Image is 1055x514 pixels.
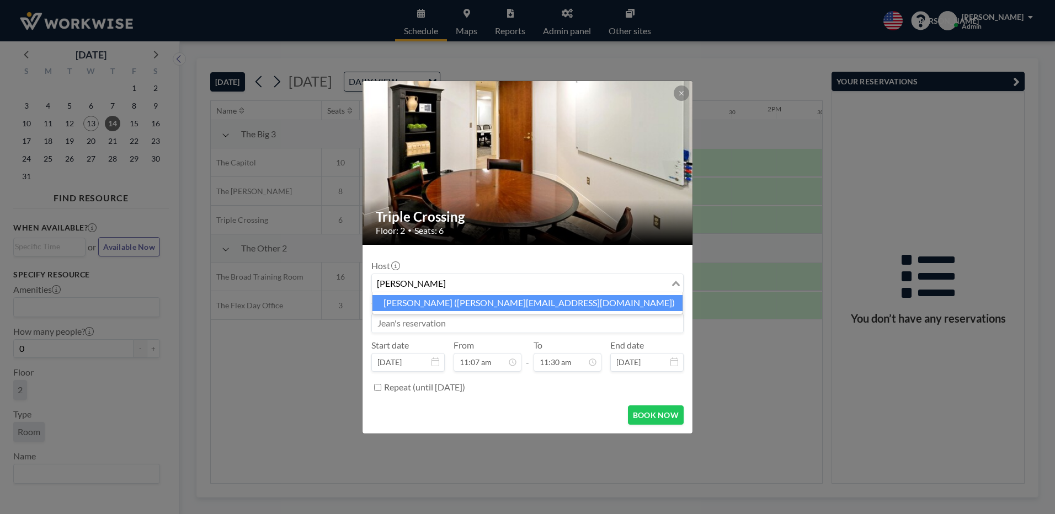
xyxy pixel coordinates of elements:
[372,274,683,293] div: Search for option
[371,300,397,311] label: Title
[408,226,412,234] span: •
[384,382,465,393] label: Repeat (until [DATE])
[534,340,542,351] label: To
[373,276,669,291] input: Search for option
[628,405,684,425] button: BOOK NOW
[376,208,680,225] h2: Triple Crossing
[372,295,683,311] li: [PERSON_NAME] ([PERSON_NAME][EMAIL_ADDRESS][DOMAIN_NAME])
[414,225,444,236] span: Seats: 6
[526,344,529,368] span: -
[376,225,405,236] span: Floor: 2
[372,314,683,333] input: Jean's reservation
[610,340,644,351] label: End date
[371,260,399,271] label: Host
[363,39,694,287] img: 537.jpg
[454,340,474,351] label: From
[371,340,409,351] label: Start date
